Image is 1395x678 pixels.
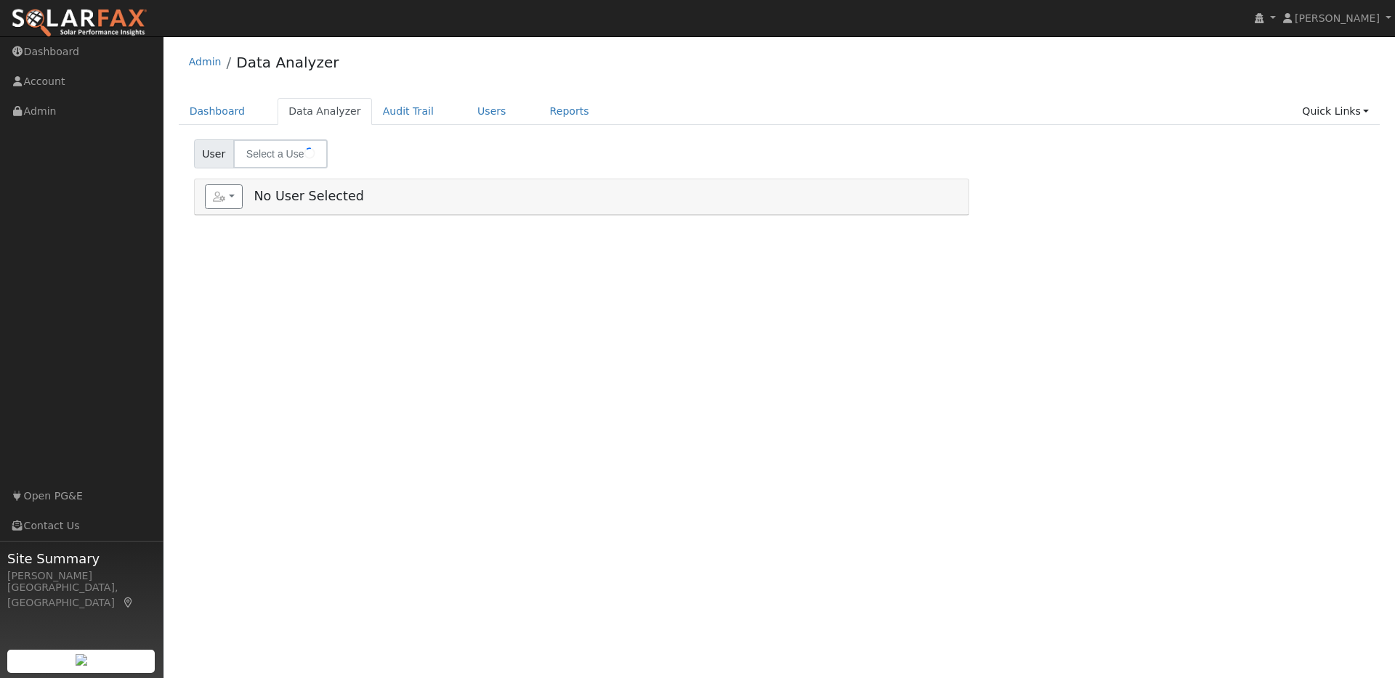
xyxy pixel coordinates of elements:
a: Map [122,597,135,608]
img: SolarFax [11,8,147,38]
a: Quick Links [1291,98,1380,125]
div: [PERSON_NAME] [7,568,155,584]
span: [PERSON_NAME] [1295,12,1380,24]
span: Site Summary [7,549,155,568]
span: User [194,139,234,168]
div: [GEOGRAPHIC_DATA], [GEOGRAPHIC_DATA] [7,580,155,610]
a: Audit Trail [372,98,445,125]
a: Admin [189,56,222,68]
a: Users [466,98,517,125]
h5: No User Selected [205,184,958,209]
input: Select a User [233,139,328,168]
a: Dashboard [179,98,256,125]
a: Reports [539,98,600,125]
a: Data Analyzer [278,98,372,125]
img: retrieve [76,654,87,666]
a: Data Analyzer [236,54,339,71]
